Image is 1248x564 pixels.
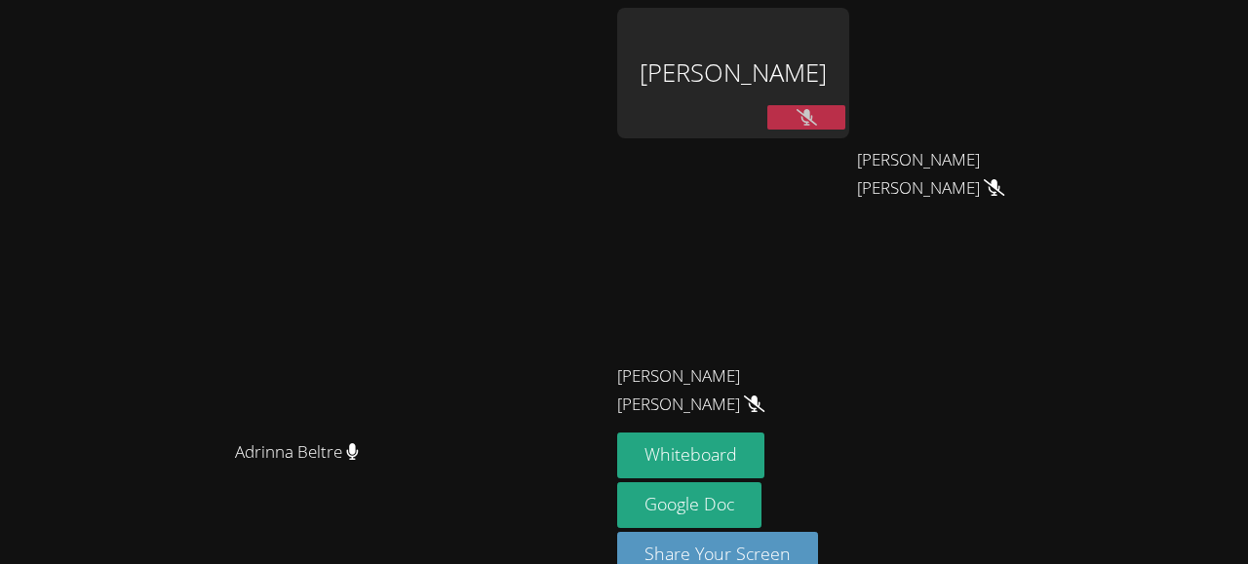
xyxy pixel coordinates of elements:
[857,146,1073,203] span: [PERSON_NAME] [PERSON_NAME]
[617,482,761,528] a: Google Doc
[617,362,834,419] span: [PERSON_NAME] [PERSON_NAME]
[235,438,359,467] span: Adrinna Beltre
[617,432,764,478] button: Whiteboard
[617,8,849,138] div: [PERSON_NAME]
